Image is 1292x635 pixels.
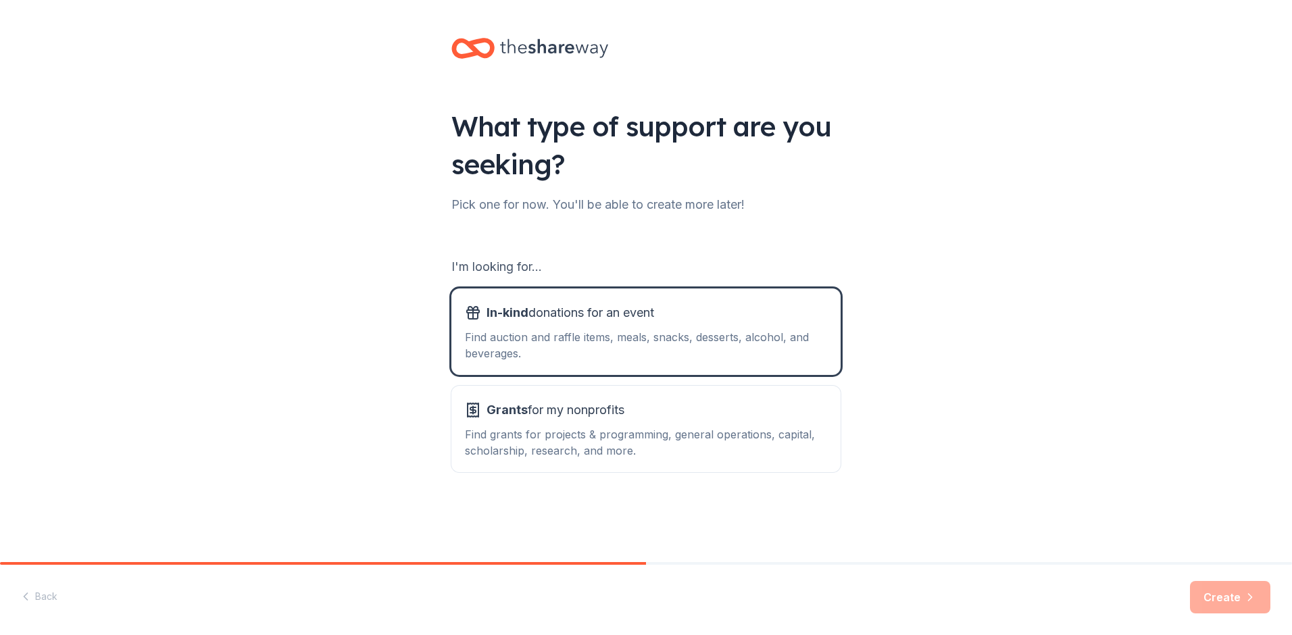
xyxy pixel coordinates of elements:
span: donations for an event [487,302,654,324]
div: What type of support are you seeking? [451,107,841,183]
button: Grantsfor my nonprofitsFind grants for projects & programming, general operations, capital, schol... [451,386,841,472]
div: Pick one for now. You'll be able to create more later! [451,194,841,215]
span: In-kind [487,305,528,320]
button: In-kinddonations for an eventFind auction and raffle items, meals, snacks, desserts, alcohol, and... [451,288,841,375]
div: Find auction and raffle items, meals, snacks, desserts, alcohol, and beverages. [465,329,827,361]
span: Grants [487,403,528,417]
div: I'm looking for... [451,256,841,278]
span: for my nonprofits [487,399,624,421]
div: Find grants for projects & programming, general operations, capital, scholarship, research, and m... [465,426,827,459]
